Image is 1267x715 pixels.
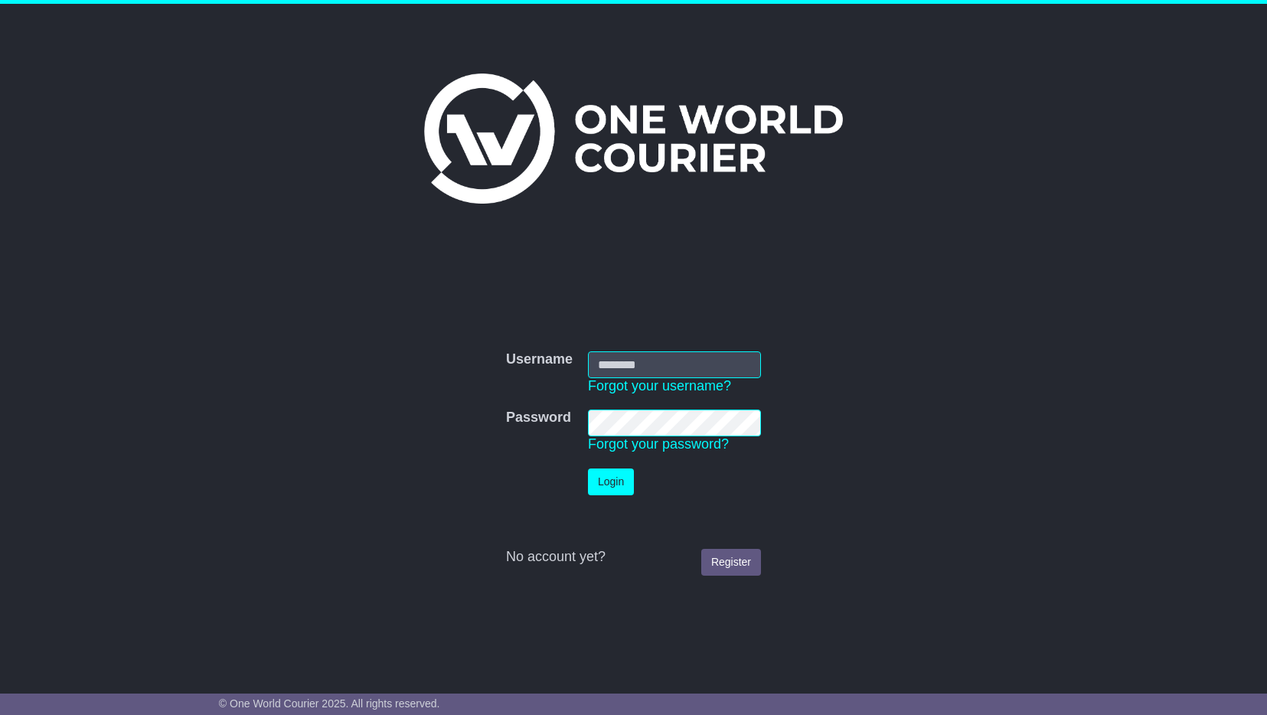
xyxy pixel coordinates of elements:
[588,378,731,393] a: Forgot your username?
[701,549,761,576] a: Register
[506,549,761,566] div: No account yet?
[588,469,634,495] button: Login
[588,436,729,452] a: Forgot your password?
[506,410,571,426] label: Password
[424,73,842,204] img: One World
[506,351,573,368] label: Username
[219,697,440,710] span: © One World Courier 2025. All rights reserved.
